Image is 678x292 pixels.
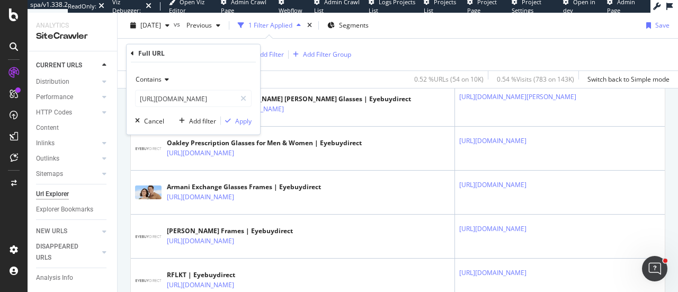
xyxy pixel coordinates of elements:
div: CURRENT URLS [36,60,82,71]
div: Switch back to Simple mode [587,75,670,84]
div: HTTP Codes [36,107,72,118]
div: Add Filter [256,50,284,59]
button: Switch back to Simple mode [583,71,670,88]
a: [URL][DOMAIN_NAME] [459,224,527,234]
a: Outlinks [36,153,99,164]
div: Outlinks [36,153,59,164]
div: Analytics [36,21,109,30]
button: 1 Filter Applied [234,17,305,34]
a: [URL][DOMAIN_NAME] [167,192,234,202]
div: 0.52 % URLs ( 54 on 10K ) [414,75,484,84]
button: Add filter [175,116,216,126]
div: NEW URLS [36,226,67,237]
span: 2025 Sep. 28th [140,21,161,30]
a: [URL][DOMAIN_NAME] [167,148,234,158]
div: Cancel [144,116,164,125]
a: [URL][DOMAIN_NAME][PERSON_NAME] [459,92,576,102]
a: Explorer Bookmarks [36,204,110,215]
span: Contains [136,75,162,84]
span: vs [174,20,182,29]
button: Previous [182,17,225,34]
span: Previous [182,21,212,30]
div: Analysis Info [36,272,73,284]
button: Segments [323,17,373,34]
button: Add Filter Group [289,48,351,61]
div: Add filter [189,116,216,125]
a: Url Explorer [36,189,110,200]
a: Analysis Info [36,272,110,284]
button: Save [642,17,670,34]
iframe: Intercom live chat [642,256,667,281]
button: Add Filter [242,48,284,61]
div: Full URL [138,49,165,58]
div: [PERSON_NAME] by [PERSON_NAME] [PERSON_NAME] Glasses | Eyebuydirect [167,94,411,104]
div: 1 Filter Applied [248,21,292,30]
div: Apply [235,116,252,125]
img: main image [135,234,162,239]
div: Save [655,21,670,30]
div: DISAPPEARED URLS [36,241,90,263]
div: Url Explorer [36,189,69,200]
div: Distribution [36,76,69,87]
div: [PERSON_NAME] Frames | Eyebuydirect [167,226,293,236]
button: Apply [221,116,252,126]
div: SiteCrawler [36,30,109,42]
a: Inlinks [36,138,99,149]
div: Performance [36,92,73,103]
a: NEW URLS [36,226,99,237]
div: times [305,20,314,31]
a: [URL][DOMAIN_NAME] [167,236,234,246]
span: Segments [339,21,369,30]
a: DISAPPEARED URLS [36,241,99,263]
div: ReadOnly: [68,2,96,11]
div: Oakley Prescription Glasses for Men & Women | Eyebuydirect [167,138,362,148]
button: Cancel [131,116,164,126]
div: Add Filter Group [303,50,351,59]
a: Distribution [36,76,99,87]
a: [URL][DOMAIN_NAME] [459,180,527,190]
div: 0.54 % Visits ( 783 on 143K ) [497,75,574,84]
div: RFLKT | Eyebuydirect [167,270,280,280]
div: Content [36,122,59,134]
a: CURRENT URLS [36,60,99,71]
img: main image [135,185,162,199]
div: Sitemaps [36,169,63,180]
a: Performance [36,92,99,103]
div: Inlinks [36,138,55,149]
img: main image [135,146,162,151]
a: HTTP Codes [36,107,99,118]
span: Webflow [279,6,302,14]
div: Armani Exchange Glasses Frames | Eyebuydirect [167,182,321,192]
a: Content [36,122,110,134]
a: [URL][DOMAIN_NAME] [459,268,527,278]
img: main image [135,278,162,283]
div: Explorer Bookmarks [36,204,93,215]
a: Sitemaps [36,169,99,180]
a: [URL][DOMAIN_NAME] [167,280,234,290]
a: [URL][DOMAIN_NAME] [459,136,527,146]
button: [DATE] [126,17,174,34]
